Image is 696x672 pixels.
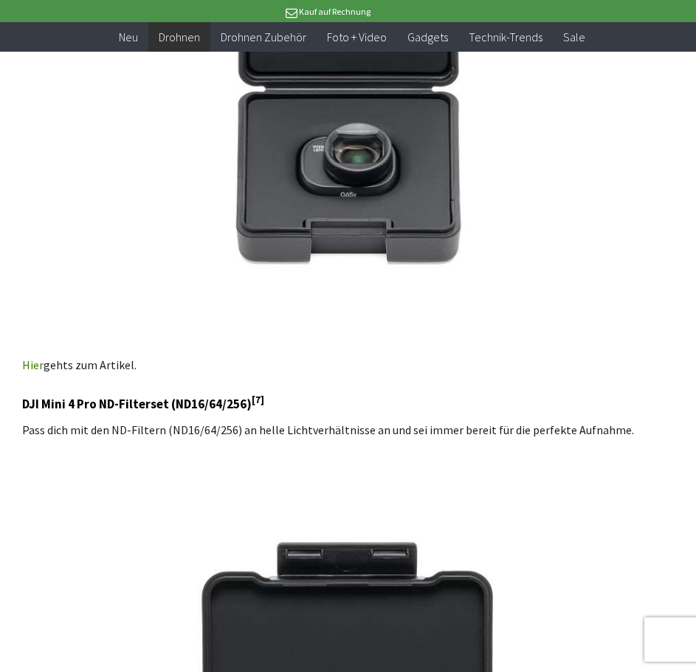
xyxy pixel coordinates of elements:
[22,421,674,439] p: Pass dich mit den ND-Filtern (ND16/64/256) an helle Lichtverhältnisse an und sei immer bereit für...
[119,30,138,44] span: Neu
[469,30,542,44] span: Technik-Trends
[397,22,458,52] a: Gadgets
[159,30,200,44] span: Drohnen
[563,30,585,44] span: Sale
[221,30,306,44] span: Drohnen Zubehör
[407,30,448,44] span: Gadgets
[108,22,148,52] a: Neu
[22,394,674,414] h3: DJI Mini 4 Pro ND-Filterset (ND16/64/256)
[553,22,596,52] a: Sale
[327,30,387,44] span: Foto + Video
[458,22,553,52] a: Technik-Trends
[317,22,397,52] a: Foto + Video
[210,22,317,52] a: Drohnen Zubehör
[252,394,264,405] sup: [7]
[148,22,210,52] a: Drohnen
[22,357,44,372] a: Hier
[22,356,674,374] p: gehts zum Artikel.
